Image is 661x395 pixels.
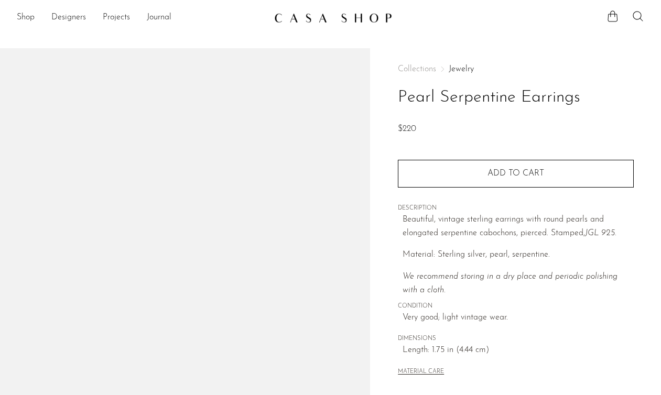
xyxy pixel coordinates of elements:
[17,11,35,25] a: Shop
[403,248,634,262] p: Material: Sterling silver, pearl, serpentine.
[398,368,444,376] button: MATERIAL CARE
[403,272,617,294] i: We recommend storing in a dry place and periodic polishing with a cloth.
[398,84,634,111] h1: Pearl Serpentine Earrings
[403,213,634,240] p: Beautiful, vintage sterling earrings with round pearls and elongated serpentine cabochons, pierce...
[398,160,634,187] button: Add to cart
[398,302,634,311] span: CONDITION
[398,65,634,73] nav: Breadcrumbs
[398,204,634,213] span: DESCRIPTION
[103,11,130,25] a: Projects
[51,11,86,25] a: Designers
[17,9,266,27] nav: Desktop navigation
[585,229,616,237] em: JGL 925.
[147,11,171,25] a: Journal
[449,65,474,73] a: Jewelry
[17,9,266,27] ul: NEW HEADER MENU
[403,344,634,357] span: Length: 1.75 in (4.44 cm)
[403,311,634,325] span: Very good; light vintage wear.
[398,334,634,344] span: DIMENSIONS
[398,125,416,133] span: $220
[487,169,544,178] span: Add to cart
[398,65,436,73] span: Collections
